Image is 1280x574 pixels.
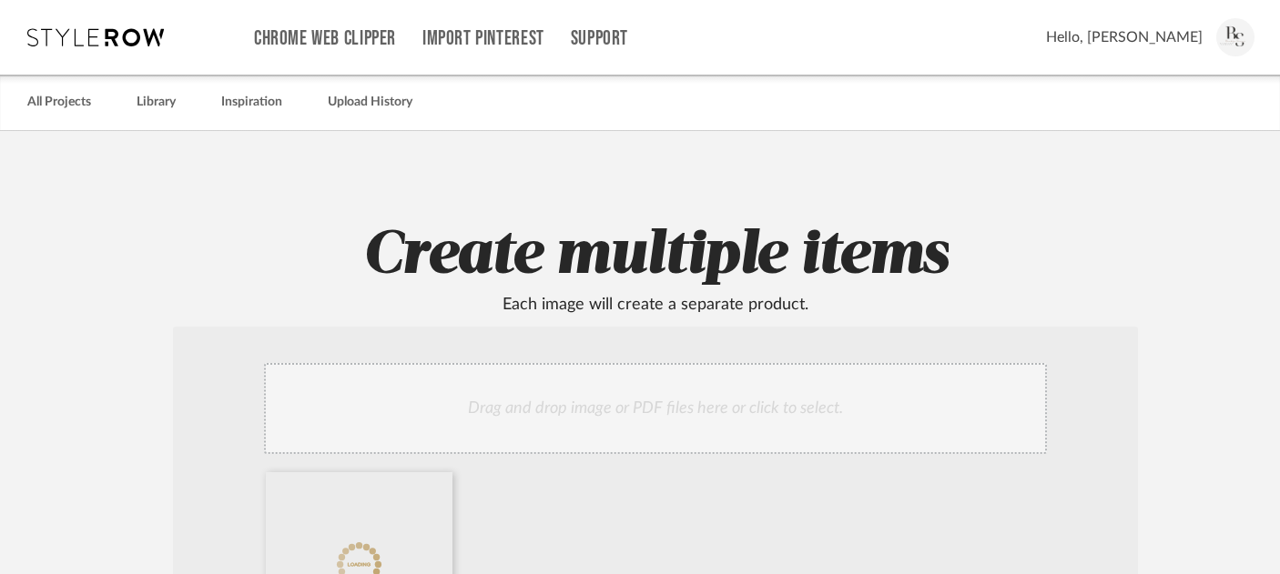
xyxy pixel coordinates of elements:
[328,90,412,115] a: Upload History
[422,31,544,46] a: Import Pinterest
[571,31,628,46] a: Support
[221,90,282,115] a: Inspiration
[1216,18,1255,56] img: avatar
[27,90,91,115] a: All Projects
[254,31,396,46] a: Chrome Web Clipper
[76,219,1235,317] h2: Create multiple items
[300,292,1011,317] div: Each image will create a separate product.
[1046,26,1203,48] span: Hello, [PERSON_NAME]
[137,90,176,115] a: Library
